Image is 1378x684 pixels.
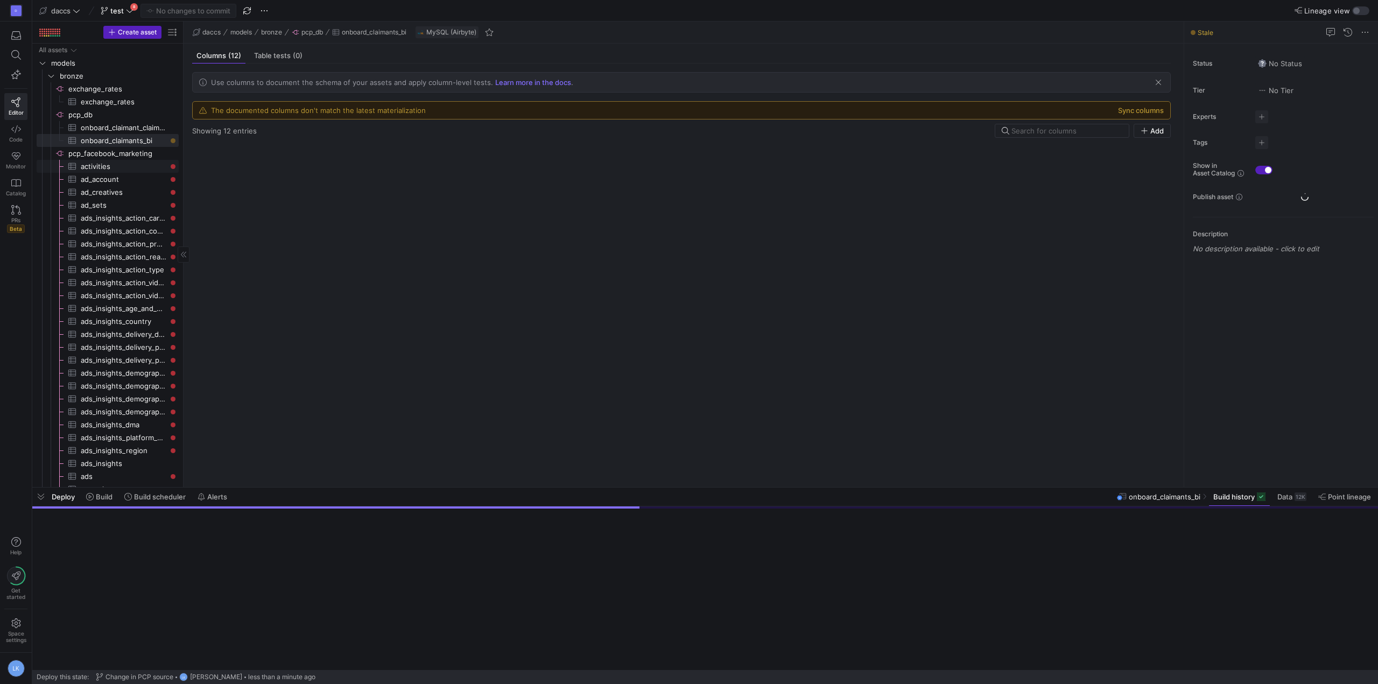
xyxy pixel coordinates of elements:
[37,379,179,392] a: ads_insights_demographics_country​​​​​​​​​
[98,4,136,18] button: test
[37,431,179,444] a: ads_insights_platform_and_device​​​​​​​​​
[37,69,179,82] div: Press SPACE to select this row.
[37,186,179,199] div: Press SPACE to select this row.
[1208,488,1270,506] button: Build history
[1193,244,1374,253] p: No description available - click to edit
[39,46,67,54] div: All assets
[4,147,27,174] a: Monitor
[37,44,179,57] div: Press SPACE to select this row.
[37,341,179,354] a: ads_insights_delivery_platform_and_device_platform​​​​​​​​​
[37,354,179,366] div: Press SPACE to select this row.
[81,277,166,289] span: ads_insights_action_video_sound​​​​​​​​​
[342,29,406,36] span: onboard_claimants_bi
[9,136,23,143] span: Code
[1258,86,1293,95] span: No Tier
[211,106,426,115] div: The documented columns don't match the latest materialization
[37,186,179,199] a: ad_creatives​​​​​​​​​
[37,263,179,276] div: Press SPACE to select this row.
[81,457,166,470] span: ads_insights​​​​​​​​​
[37,199,179,211] a: ad_sets​​​​​​​​​
[11,217,20,223] span: PRs
[207,492,227,501] span: Alerts
[81,225,166,237] span: ads_insights_action_conversion_device​​​​​​​​​
[1193,87,1247,94] span: Tier
[1129,492,1200,501] span: onboard_claimants_bi
[192,126,257,135] div: Showing 12 entries
[4,93,27,120] a: Editor
[1150,126,1164,135] span: Add
[1313,488,1376,506] button: Point lineage
[81,483,166,496] span: campaigns​​​​​​​​​
[1295,492,1306,501] div: 12K
[37,224,179,237] div: Press SPACE to select this row.
[68,109,177,121] span: pcp_db​​​​​​​​
[228,26,255,39] button: models
[1328,492,1371,501] span: Point lineage
[81,290,166,302] span: ads_insights_action_video_type​​​​​​​​​
[37,134,179,147] a: onboard_claimants_bi​​​​​​​​​
[6,163,26,170] span: Monitor
[248,673,315,681] span: less than a minute ago
[179,673,188,681] div: LK
[37,392,179,405] a: ads_insights_demographics_dma_region​​​​​​​​​
[37,457,179,470] div: Press SPACE to select this row.
[81,186,166,199] span: ad_creatives​​​​​​​​​
[81,445,166,457] span: ads_insights_region​​​​​​​​​
[106,673,173,681] span: Change in PCP source
[81,264,166,276] span: ads_insights_action_type​​​​​​​​​
[258,26,285,39] button: bronze
[60,70,177,82] span: bronze
[1198,29,1213,37] span: Stale
[81,96,166,108] span: exchange_rates​​​​​​​​​
[254,52,303,59] span: Table tests
[37,147,179,160] a: pcp_facebook_marketing​​​​​​​​
[81,135,166,147] span: onboard_claimants_bi​​​​​​​​​
[37,302,179,315] a: ads_insights_age_and_gender​​​​​​​​​
[202,29,221,36] span: daccs
[37,470,179,483] div: Press SPACE to select this row.
[81,238,166,250] span: ads_insights_action_product_id​​​​​​​​​
[37,147,179,160] div: Press SPACE to select this row.
[1011,126,1122,135] input: Search for columns
[37,341,179,354] div: Press SPACE to select this row.
[37,366,179,379] div: Press SPACE to select this row.
[81,173,166,186] span: ad_account​​​​​​​​​
[37,95,179,108] a: exchange_rates​​​​​​​​​
[293,52,303,59] span: (0)
[81,315,166,328] span: ads_insights_country​​​​​​​​​
[37,289,179,302] a: ads_insights_action_video_type​​​​​​​​​
[93,670,318,684] button: Change in PCP sourceLK[PERSON_NAME]less than a minute ago
[37,263,179,276] a: ads_insights_action_type​​​​​​​​​
[52,492,75,501] span: Deploy
[37,302,179,315] div: Press SPACE to select this row.
[1255,83,1296,97] button: No tierNo Tier
[211,78,580,87] div: .
[426,29,476,36] span: MySQL (Airbyte)
[37,160,179,173] a: activities​​​​​​​​​
[1118,106,1164,115] button: Sync columns
[81,341,166,354] span: ads_insights_delivery_platform_and_device_platform​​​​​​​​​
[37,431,179,444] div: Press SPACE to select this row.
[37,392,179,405] div: Press SPACE to select this row.
[190,26,223,39] button: daccs
[37,224,179,237] a: ads_insights_action_conversion_device​​​​​​​​​
[134,492,186,501] span: Build scheduler
[37,470,179,483] a: ads​​​​​​​​​
[4,174,27,201] a: Catalog
[81,251,166,263] span: ads_insights_action_reaction​​​​​​​​​
[1193,230,1374,238] p: Description
[68,147,177,160] span: pcp_facebook_marketing​​​​​​​​
[418,29,424,36] img: undefined
[37,4,83,18] button: daccs
[81,367,166,379] span: ads_insights_demographics_age​​​​​​​​​
[6,190,26,196] span: Catalog
[301,29,323,36] span: pcp_db
[6,587,25,600] span: Get started
[81,488,117,506] button: Build
[81,302,166,315] span: ads_insights_age_and_gender​​​​​​​​​
[37,315,179,328] div: Press SPACE to select this row.
[261,29,282,36] span: bronze
[37,108,179,121] div: Press SPACE to select this row.
[4,532,27,560] button: Help
[37,82,179,95] a: exchange_rates​​​​​​​​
